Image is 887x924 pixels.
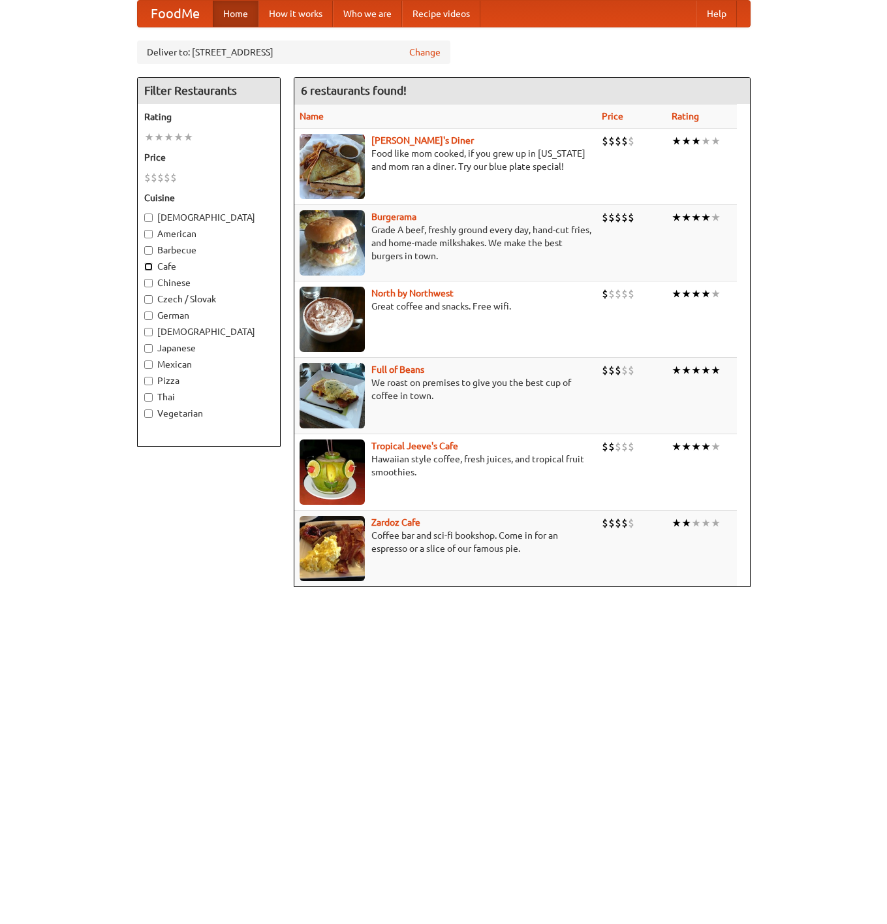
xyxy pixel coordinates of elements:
[144,170,151,185] li: $
[144,407,273,420] label: Vegetarian
[371,517,420,528] b: Zardoz Cafe
[691,439,701,454] li: ★
[711,516,721,530] li: ★
[681,439,691,454] li: ★
[213,1,258,27] a: Home
[711,439,721,454] li: ★
[615,439,621,454] li: $
[691,363,701,377] li: ★
[144,279,153,287] input: Chinese
[144,244,273,257] label: Barbecue
[144,377,153,385] input: Pizza
[300,453,591,479] p: Hawaiian style coffee, fresh juices, and tropical fruit smoothies.
[615,287,621,301] li: $
[621,363,628,377] li: $
[164,170,170,185] li: $
[602,516,608,530] li: $
[144,328,153,336] input: [DEMOGRAPHIC_DATA]
[602,134,608,148] li: $
[144,293,273,306] label: Czech / Slovak
[672,111,699,121] a: Rating
[371,288,454,298] a: North by Northwest
[144,309,273,322] label: German
[144,263,153,271] input: Cafe
[672,287,681,301] li: ★
[333,1,402,27] a: Who we are
[711,210,721,225] li: ★
[701,287,711,301] li: ★
[137,40,450,64] div: Deliver to: [STREET_ADDRESS]
[691,134,701,148] li: ★
[608,516,615,530] li: $
[138,78,280,104] h4: Filter Restaurants
[300,363,365,428] img: beans.jpg
[183,130,193,144] li: ★
[628,439,634,454] li: $
[144,325,273,338] label: [DEMOGRAPHIC_DATA]
[144,214,153,222] input: [DEMOGRAPHIC_DATA]
[300,134,365,199] img: sallys.jpg
[711,134,721,148] li: ★
[300,111,324,121] a: Name
[691,210,701,225] li: ★
[672,516,681,530] li: ★
[602,363,608,377] li: $
[151,170,157,185] li: $
[608,439,615,454] li: $
[144,260,273,273] label: Cafe
[144,130,154,144] li: ★
[170,170,177,185] li: $
[174,130,183,144] li: ★
[144,311,153,320] input: German
[701,439,711,454] li: ★
[696,1,737,27] a: Help
[602,287,608,301] li: $
[409,46,441,59] a: Change
[144,295,153,304] input: Czech / Slovak
[300,300,591,313] p: Great coffee and snacks. Free wifi.
[371,135,474,146] b: [PERSON_NAME]'s Diner
[691,516,701,530] li: ★
[608,287,615,301] li: $
[681,363,691,377] li: ★
[144,358,273,371] label: Mexican
[301,84,407,97] ng-pluralize: 6 restaurants found!
[144,390,273,404] label: Thai
[144,211,273,224] label: [DEMOGRAPHIC_DATA]
[615,363,621,377] li: $
[258,1,333,27] a: How it works
[672,363,681,377] li: ★
[621,210,628,225] li: $
[154,130,164,144] li: ★
[615,210,621,225] li: $
[144,230,153,238] input: American
[144,344,153,353] input: Japanese
[621,516,628,530] li: $
[371,212,416,222] a: Burgerama
[144,110,273,123] h5: Rating
[300,210,365,276] img: burgerama.jpg
[300,147,591,173] p: Food like mom cooked, if you grew up in [US_STATE] and mom ran a diner. Try our blue plate special!
[711,363,721,377] li: ★
[701,134,711,148] li: ★
[371,364,424,375] a: Full of Beans
[144,191,273,204] h5: Cuisine
[711,287,721,301] li: ★
[681,134,691,148] li: ★
[672,134,681,148] li: ★
[681,516,691,530] li: ★
[602,439,608,454] li: $
[691,287,701,301] li: ★
[701,363,711,377] li: ★
[144,360,153,369] input: Mexican
[672,210,681,225] li: ★
[628,287,634,301] li: $
[300,376,591,402] p: We roast on premises to give you the best cup of coffee in town.
[371,441,458,451] b: Tropical Jeeve's Cafe
[701,516,711,530] li: ★
[144,246,153,255] input: Barbecue
[628,516,634,530] li: $
[681,210,691,225] li: ★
